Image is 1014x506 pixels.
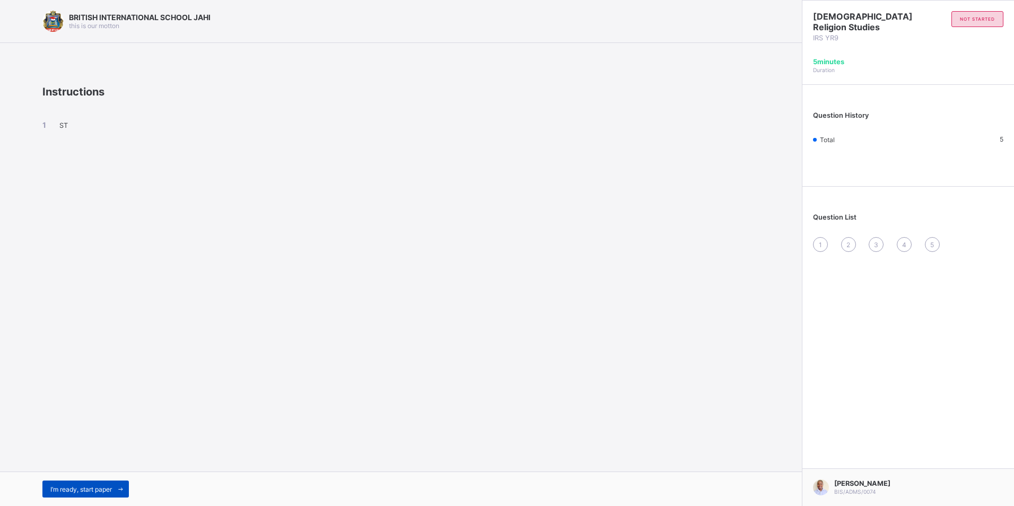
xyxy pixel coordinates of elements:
span: 5 [1000,135,1003,143]
span: not started [960,16,995,22]
span: 5 [930,241,934,249]
span: [DEMOGRAPHIC_DATA] Religion Studies [813,11,908,32]
span: this is our motton [69,22,119,30]
span: 2 [846,241,850,249]
span: BIS/ADMS/0074 [834,488,876,495]
span: [PERSON_NAME] [834,479,890,487]
span: IRS YR9 [813,34,908,42]
span: 1 [819,241,822,249]
span: 3 [874,241,878,249]
span: 4 [902,241,906,249]
span: Instructions [42,85,104,98]
span: I’m ready, start paper [50,485,112,493]
span: Question List [813,213,856,221]
span: Question History [813,111,869,119]
span: Total [820,136,835,144]
span: 5 minutes [813,58,844,66]
span: BRITISH INTERNATIONAL SCHOOL JAHI [69,13,211,22]
span: Duration [813,67,835,73]
span: ST [59,121,68,129]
